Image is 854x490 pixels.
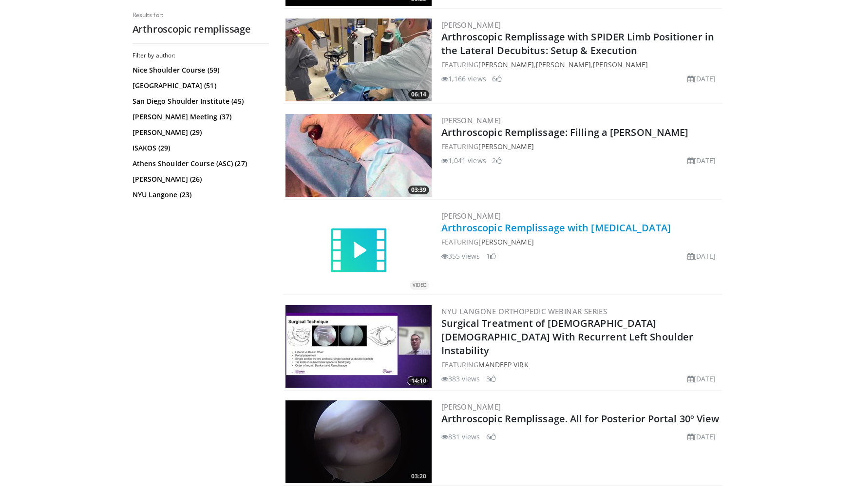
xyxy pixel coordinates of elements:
img: video.svg [329,222,388,280]
li: 383 views [441,374,480,384]
a: VIDEO [285,222,432,280]
a: NYU Langone (23) [133,190,266,200]
span: 06:14 [408,90,429,99]
img: 99589df6-bc8f-4f1a-a753-f398f30eb720.300x170_q85_crop-smart_upscale.jpg [285,114,432,197]
a: NYU Langone Orthopedic Webinar Series [441,306,607,316]
a: [PERSON_NAME] [478,60,533,69]
a: Athens Shoulder Course (ASC) (27) [133,159,266,169]
span: 03:39 [408,186,429,194]
a: Arthroscopic Remplissage with SPIDER Limb Positioner in the Lateral Decubitus: Setup & Execution [441,30,715,57]
li: [DATE] [687,155,716,166]
a: 03:39 [285,114,432,197]
li: 831 views [441,432,480,442]
a: Arthroscopic Remplissage with [MEDICAL_DATA] [441,221,671,234]
a: ISAKOS (29) [133,143,266,153]
li: 6 [486,432,496,442]
a: [PERSON_NAME] [441,211,501,221]
a: [PERSON_NAME] [441,20,501,30]
li: 1,041 views [441,155,486,166]
li: 355 views [441,251,480,261]
div: FEATURING , , [441,59,720,70]
p: Results for: [133,11,269,19]
a: Arthroscopic Remplissage. All for Posterior Portal 30º View [441,412,720,425]
a: [PERSON_NAME] (26) [133,174,266,184]
li: [DATE] [687,74,716,84]
li: 1 [486,251,496,261]
span: 14:10 [408,377,429,385]
li: 2 [492,155,502,166]
a: Nice Shoulder Course (59) [133,65,266,75]
a: Surgical Treatment of [DEMOGRAPHIC_DATA] [DEMOGRAPHIC_DATA] With Recurrent Left Shoulder Instability [441,317,694,357]
li: 1,166 views [441,74,486,84]
h2: Arthroscopic remplissage [133,23,269,36]
div: FEATURING [441,359,720,370]
a: [PERSON_NAME] [536,60,591,69]
a: [PERSON_NAME] (29) [133,128,266,137]
a: [PERSON_NAME] [441,402,501,412]
a: Arthroscopic Remplissage: Filling a [PERSON_NAME] [441,126,689,139]
li: 3 [486,374,496,384]
li: [DATE] [687,251,716,261]
img: bcc8878f-b7d5-4e2b-b46e-677655ff5736.300x170_q85_crop-smart_upscale.jpg [285,19,432,101]
a: 14:10 [285,305,432,388]
div: FEATURING [441,237,720,247]
a: [PERSON_NAME] Meeting (37) [133,112,266,122]
li: [DATE] [687,374,716,384]
a: San Diego Shoulder Institute (45) [133,96,266,106]
img: dd320139-7c79-4a77-875f-151970bede4b.300x170_q85_crop-smart_upscale.jpg [285,400,432,483]
small: VIDEO [413,282,426,288]
a: 03:20 [285,400,432,483]
li: 6 [492,74,502,84]
a: [PERSON_NAME] [478,237,533,246]
img: f4282c0f-cd51-4379-bfe8-a2b444bf3f54.300x170_q85_crop-smart_upscale.jpg [285,305,432,388]
span: 03:20 [408,472,429,481]
div: FEATURING [441,141,720,151]
a: [PERSON_NAME] [593,60,648,69]
li: [DATE] [687,432,716,442]
a: [PERSON_NAME] [478,142,533,151]
a: Mandeep Virk [478,360,528,369]
a: 06:14 [285,19,432,101]
a: [GEOGRAPHIC_DATA] (51) [133,81,266,91]
a: [PERSON_NAME] [441,115,501,125]
h3: Filter by author: [133,52,269,59]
